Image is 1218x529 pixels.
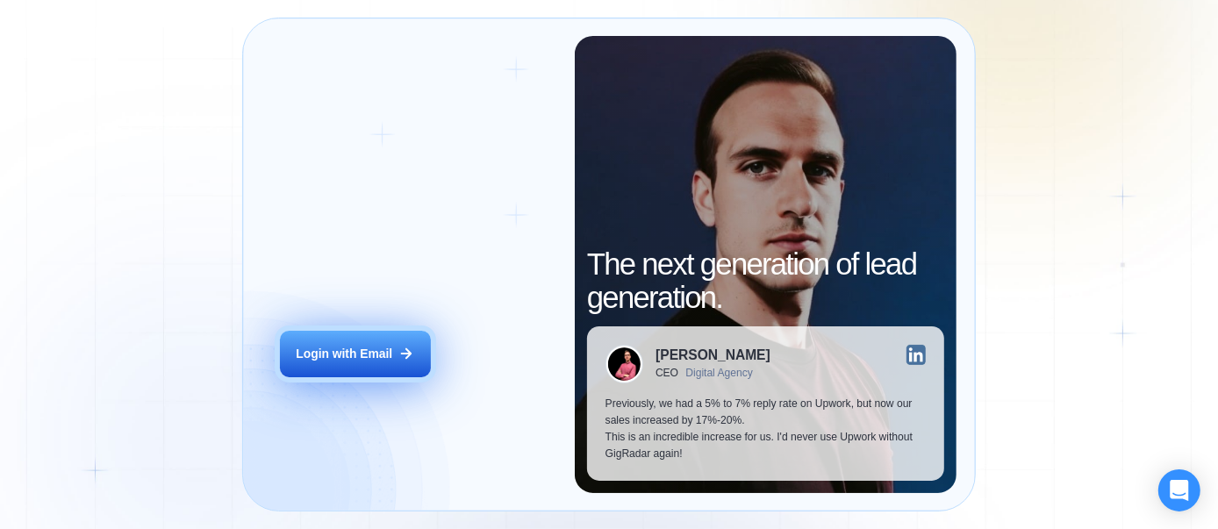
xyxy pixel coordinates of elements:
[656,348,770,362] div: [PERSON_NAME]
[605,396,926,462] p: Previously, we had a 5% to 7% reply rate on Upwork, but now our sales increased by 17%-20%. This ...
[1158,469,1200,511] div: Open Intercom Messenger
[587,247,944,314] h2: The next generation of lead generation.
[656,368,678,380] div: CEO
[280,331,431,378] button: Login with Email
[685,368,752,380] div: Digital Agency
[296,346,392,362] div: Login with Email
